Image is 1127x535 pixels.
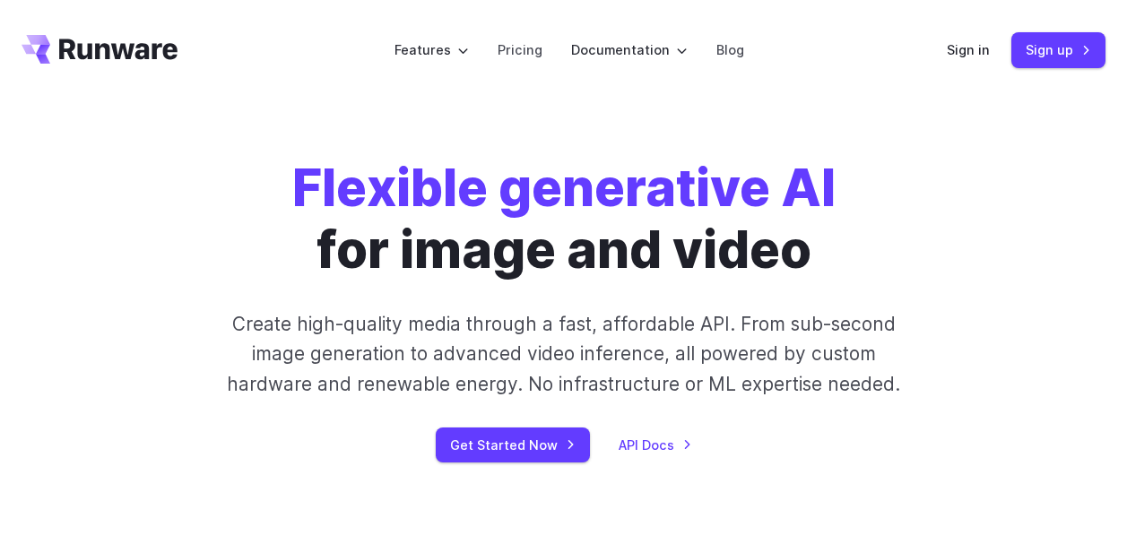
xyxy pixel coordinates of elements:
[22,35,178,64] a: Go to /
[292,157,836,219] strong: Flexible generative AI
[716,39,744,60] a: Blog
[571,39,688,60] label: Documentation
[947,39,990,60] a: Sign in
[498,39,542,60] a: Pricing
[1011,32,1105,67] a: Sign up
[217,309,911,399] p: Create high-quality media through a fast, affordable API. From sub-second image generation to adv...
[394,39,469,60] label: Features
[436,427,590,462] a: Get Started Now
[292,158,836,280] h1: for image and video
[619,435,692,455] a: API Docs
